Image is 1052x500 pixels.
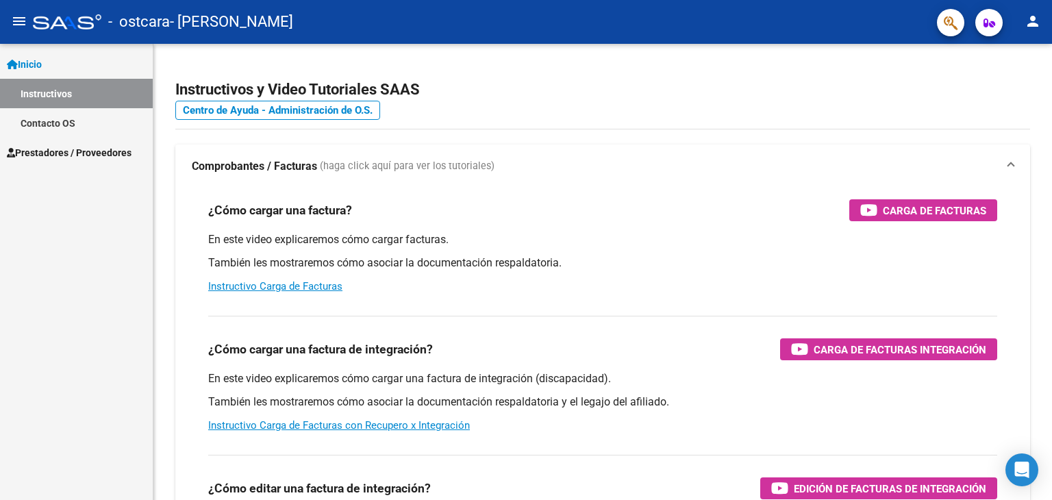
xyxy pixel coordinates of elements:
[208,340,433,359] h3: ¿Cómo cargar una factura de integración?
[175,145,1030,188] mat-expansion-panel-header: Comprobantes / Facturas (haga click aquí para ver los tutoriales)
[208,201,352,220] h3: ¿Cómo cargar una factura?
[11,13,27,29] mat-icon: menu
[7,145,131,160] span: Prestadores / Proveedores
[175,77,1030,103] h2: Instructivos y Video Tutoriales SAAS
[208,395,997,410] p: También les mostraremos cómo asociar la documentación respaldatoria y el legajo del afiliado.
[175,101,380,120] a: Centro de Ayuda - Administración de O.S.
[208,255,997,271] p: También les mostraremos cómo asociar la documentación respaldatoria.
[320,159,494,174] span: (haga click aquí para ver los tutoriales)
[108,7,170,37] span: - ostcara
[883,202,986,219] span: Carga de Facturas
[208,479,431,498] h3: ¿Cómo editar una factura de integración?
[814,341,986,358] span: Carga de Facturas Integración
[208,232,997,247] p: En este video explicaremos cómo cargar facturas.
[794,480,986,497] span: Edición de Facturas de integración
[192,159,317,174] strong: Comprobantes / Facturas
[208,371,997,386] p: En este video explicaremos cómo cargar una factura de integración (discapacidad).
[849,199,997,221] button: Carga de Facturas
[1025,13,1041,29] mat-icon: person
[208,419,470,432] a: Instructivo Carga de Facturas con Recupero x Integración
[760,477,997,499] button: Edición de Facturas de integración
[170,7,293,37] span: - [PERSON_NAME]
[1005,453,1038,486] div: Open Intercom Messenger
[7,57,42,72] span: Inicio
[780,338,997,360] button: Carga de Facturas Integración
[208,280,342,292] a: Instructivo Carga de Facturas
